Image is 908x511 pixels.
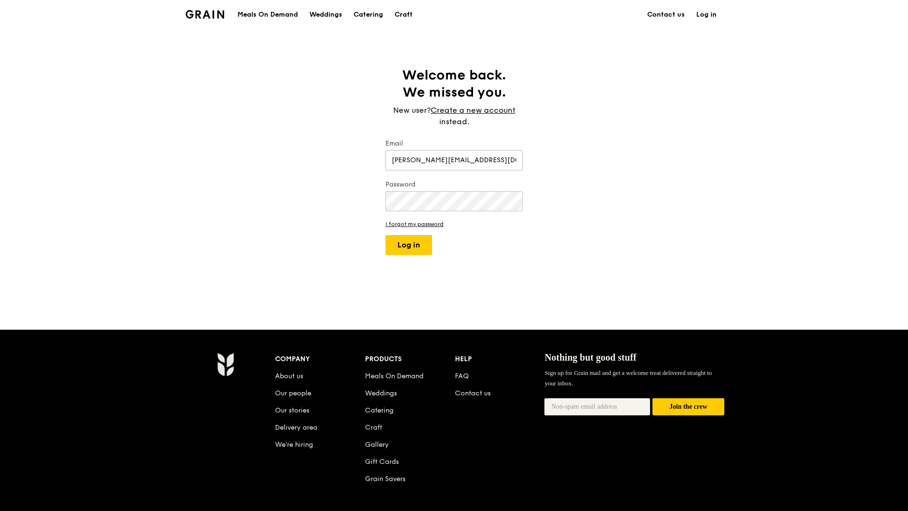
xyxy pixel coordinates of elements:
[348,0,389,29] a: Catering
[544,398,650,415] input: Non-spam email address
[237,0,298,29] div: Meals On Demand
[365,458,399,466] a: Gift Cards
[365,475,405,483] a: Grain Savers
[309,0,342,29] div: Weddings
[275,389,311,397] a: Our people
[455,353,545,366] div: Help
[393,106,431,115] span: New user?
[365,353,455,366] div: Products
[217,353,234,376] img: Grain
[385,180,523,189] label: Password
[304,0,348,29] a: Weddings
[385,139,523,148] label: Email
[395,0,413,29] div: Craft
[275,406,309,414] a: Our stories
[455,389,491,397] a: Contact us
[544,352,636,363] span: Nothing but good stuff
[385,235,432,255] button: Log in
[275,441,313,449] a: We’re hiring
[691,0,722,29] a: Log in
[544,369,712,387] span: Sign up for Grain mail and get a welcome treat delivered straight to your inbox.
[275,423,317,432] a: Delivery area
[186,10,224,19] img: Grain
[275,353,365,366] div: Company
[389,0,418,29] a: Craft
[275,372,303,380] a: About us
[385,67,523,101] h1: Welcome back. We missed you.
[365,372,424,380] a: Meals On Demand
[642,0,691,29] a: Contact us
[385,221,523,227] a: I forgot my password
[365,406,394,414] a: Catering
[439,117,469,126] span: instead.
[354,0,383,29] div: Catering
[431,105,515,116] a: Create a new account
[652,398,724,416] button: Join the crew
[365,441,389,449] a: Gallery
[365,423,382,432] a: Craft
[455,372,469,380] a: FAQ
[365,389,397,397] a: Weddings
